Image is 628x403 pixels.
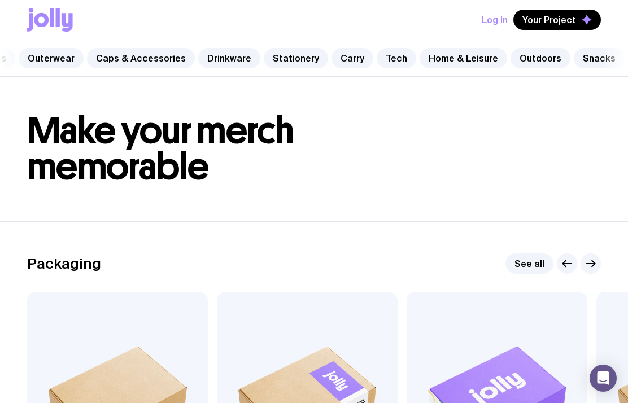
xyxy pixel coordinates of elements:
[420,48,507,68] a: Home & Leisure
[513,10,601,30] button: Your Project
[87,48,195,68] a: Caps & Accessories
[27,108,294,189] span: Make your merch memorable
[377,48,416,68] a: Tech
[19,48,84,68] a: Outerwear
[198,48,260,68] a: Drinkware
[511,48,570,68] a: Outdoors
[27,255,101,272] h2: Packaging
[522,14,576,25] span: Your Project
[505,253,553,274] a: See all
[574,48,625,68] a: Snacks
[482,10,508,30] button: Log In
[332,48,373,68] a: Carry
[590,365,617,392] div: Open Intercom Messenger
[264,48,328,68] a: Stationery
